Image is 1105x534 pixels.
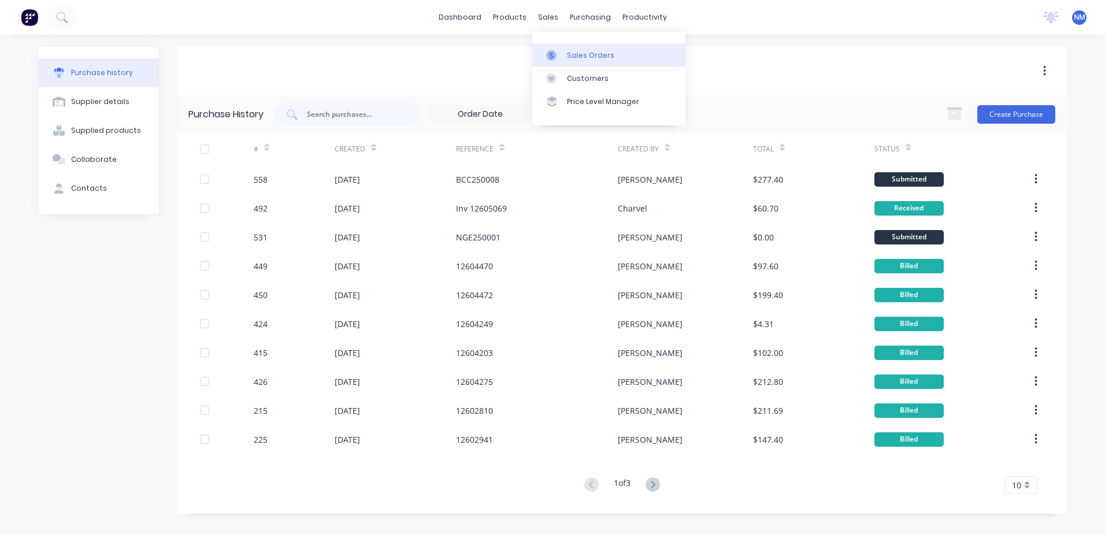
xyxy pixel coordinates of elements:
[567,73,609,84] div: Customers
[71,125,141,136] div: Supplied products
[335,376,360,388] div: [DATE]
[71,97,129,107] div: Supplier details
[618,347,683,359] div: [PERSON_NAME]
[456,405,493,417] div: 12602810
[306,109,402,120] input: Search purchases...
[753,405,783,417] div: $211.69
[188,107,264,121] div: Purchase History
[254,433,268,446] div: 225
[532,67,685,90] a: Customers
[487,9,532,26] div: products
[254,202,268,214] div: 492
[753,289,783,301] div: $199.40
[254,289,268,301] div: 450
[618,231,683,243] div: [PERSON_NAME]
[618,405,683,417] div: [PERSON_NAME]
[456,144,494,154] div: Reference
[456,260,493,272] div: 12604470
[874,374,944,389] div: Billed
[532,9,564,26] div: sales
[456,433,493,446] div: 12602941
[874,432,944,447] div: Billed
[39,174,159,203] button: Contacts
[432,106,529,123] input: Order Date
[874,403,944,418] div: Billed
[753,173,783,186] div: $277.40
[39,145,159,174] button: Collaborate
[753,202,778,214] div: $60.70
[874,317,944,331] div: Billed
[71,154,117,165] div: Collaborate
[618,433,683,446] div: [PERSON_NAME]
[71,183,107,194] div: Contacts
[335,405,360,417] div: [DATE]
[433,9,487,26] a: dashboard
[618,173,683,186] div: [PERSON_NAME]
[21,9,38,26] img: Factory
[254,376,268,388] div: 426
[71,68,133,78] div: Purchase history
[617,9,673,26] div: productivity
[335,433,360,446] div: [DATE]
[456,376,493,388] div: 12604275
[335,260,360,272] div: [DATE]
[977,105,1055,124] button: Create Purchase
[874,230,944,244] div: Submitted
[254,173,268,186] div: 558
[874,172,944,187] div: Submitted
[456,347,493,359] div: 12604203
[254,405,268,417] div: 215
[456,173,499,186] div: BCC250008
[254,347,268,359] div: 415
[39,87,159,116] button: Supplier details
[335,231,360,243] div: [DATE]
[618,202,647,214] div: Charvel
[874,144,900,154] div: Status
[335,144,365,154] div: Created
[567,97,639,107] div: Price Level Manager
[254,260,268,272] div: 449
[335,173,360,186] div: [DATE]
[618,318,683,330] div: [PERSON_NAME]
[335,289,360,301] div: [DATE]
[335,202,360,214] div: [DATE]
[874,259,944,273] div: Billed
[254,318,268,330] div: 424
[753,376,783,388] div: $212.80
[618,376,683,388] div: [PERSON_NAME]
[618,260,683,272] div: [PERSON_NAME]
[874,201,944,216] div: Received
[753,231,774,243] div: $0.00
[874,346,944,360] div: Billed
[335,347,360,359] div: [DATE]
[254,231,268,243] div: 531
[532,90,685,113] a: Price Level Manager
[456,318,493,330] div: 12604249
[39,58,159,87] button: Purchase history
[753,260,778,272] div: $97.60
[618,144,659,154] div: Created By
[753,318,774,330] div: $4.31
[335,318,360,330] div: [DATE]
[456,289,493,301] div: 12604472
[567,50,614,61] div: Sales Orders
[753,433,783,446] div: $147.40
[614,477,631,494] div: 1 of 3
[618,289,683,301] div: [PERSON_NAME]
[532,43,685,66] a: Sales Orders
[456,202,507,214] div: Inv 12605069
[39,116,159,145] button: Supplied products
[564,9,617,26] div: purchasing
[456,231,500,243] div: NGE250001
[753,347,783,359] div: $102.00
[874,288,944,302] div: Billed
[254,144,258,154] div: #
[1012,479,1021,491] span: 10
[1074,12,1085,23] span: NM
[753,144,774,154] div: Total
